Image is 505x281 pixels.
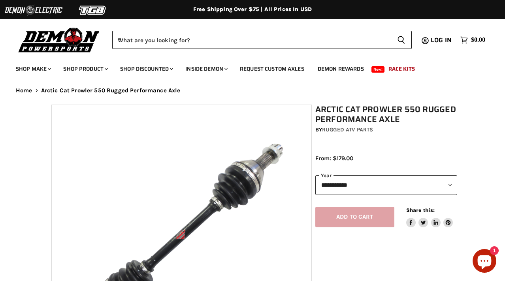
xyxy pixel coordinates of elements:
img: TGB Logo 2 [63,3,122,18]
a: Home [16,87,32,94]
span: Log in [431,35,452,45]
a: Demon Rewards [312,61,370,77]
div: by [315,126,457,134]
span: Arctic Cat Prowler 550 Rugged Performance Axle [41,87,181,94]
img: Demon Electric Logo 2 [4,3,63,18]
span: Share this: [406,207,435,213]
input: When autocomplete results are available use up and down arrows to review and enter to select [112,31,391,49]
a: Shop Product [57,61,113,77]
inbox-online-store-chat: Shopify online store chat [470,249,499,275]
span: From: $179.00 [315,155,353,162]
a: Request Custom Axles [234,61,310,77]
a: Shop Discounted [114,61,178,77]
a: Log in [427,37,456,44]
a: Rugged ATV Parts [322,126,373,133]
a: Race Kits [383,61,421,77]
a: Shop Make [10,61,56,77]
button: Search [391,31,412,49]
form: Product [112,31,412,49]
ul: Main menu [10,58,483,77]
span: New! [371,66,385,73]
select: year [315,175,457,195]
a: $0.00 [456,34,489,46]
aside: Share this: [406,207,453,228]
a: Inside Demon [179,61,232,77]
h1: Arctic Cat Prowler 550 Rugged Performance Axle [315,105,457,124]
span: $0.00 [471,36,485,44]
img: Demon Powersports [16,26,102,54]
